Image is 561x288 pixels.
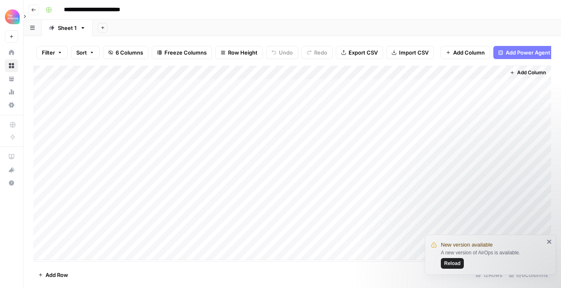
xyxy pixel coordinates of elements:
button: Freeze Columns [152,46,212,59]
span: Filter [42,48,55,57]
a: AirOps Academy [5,150,18,163]
span: Row Height [228,48,258,57]
button: Import CSV [386,46,434,59]
a: Settings [5,98,18,112]
img: Alliance Logo [5,9,20,24]
button: Export CSV [336,46,383,59]
button: Workspace: Alliance [5,7,18,27]
div: 12 Rows [472,268,506,281]
div: A new version of AirOps is available. [441,249,544,269]
span: Add Column [517,69,546,76]
button: Add Row [33,268,73,281]
button: Add Column [440,46,490,59]
button: Row Height [215,46,263,59]
span: New version available [441,241,493,249]
button: Help + Support [5,176,18,190]
a: Usage [5,85,18,98]
span: Freeze Columns [164,48,207,57]
span: Add Power Agent [506,48,550,57]
span: Add Row [46,271,68,279]
span: Redo [314,48,327,57]
div: Sheet 1 [58,24,77,32]
a: Browse [5,59,18,72]
div: What's new? [5,164,18,176]
span: 6 Columns [116,48,143,57]
button: Sort [71,46,100,59]
button: Redo [301,46,333,59]
button: Undo [266,46,298,59]
button: What's new? [5,163,18,176]
a: Home [5,46,18,59]
button: close [547,238,552,245]
span: Reload [444,260,461,267]
button: Add Column [506,67,549,78]
span: Undo [279,48,293,57]
span: Sort [76,48,87,57]
a: Sheet 1 [42,20,93,36]
button: Reload [441,258,464,269]
button: 6 Columns [103,46,148,59]
button: Filter [36,46,68,59]
span: Import CSV [399,48,429,57]
button: Add Power Agent [493,46,555,59]
span: Export CSV [349,48,378,57]
div: 6/6 Columns [506,268,551,281]
a: Your Data [5,72,18,85]
span: Add Column [453,48,485,57]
